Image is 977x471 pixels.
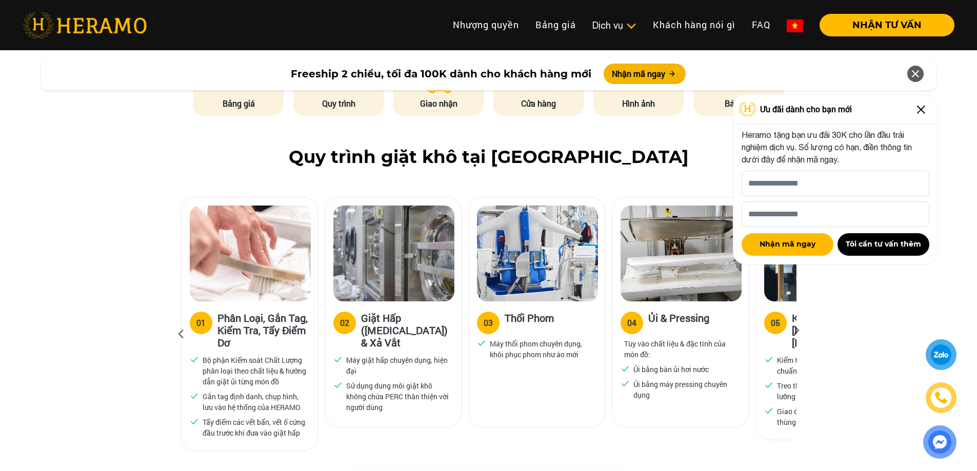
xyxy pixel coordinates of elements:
p: Kiểm tra chất lượng xử lý đạt chuẩn [777,355,881,376]
div: 03 [484,317,493,329]
div: 02 [340,317,349,329]
img: heramo-quy-trinh-giat-hap-tieu-chuan-buoc-4 [621,206,742,301]
div: 05 [771,317,780,329]
img: checked.svg [477,338,486,347]
img: checked.svg [764,355,773,364]
p: Ủi bằng máy pressing chuyên dụng [633,379,737,400]
img: heramo-quy-trinh-giat-hap-tieu-chuan-buoc-3 [477,206,598,301]
p: Sử dụng dung môi giặt khô không chứa PERC thân thiện với người dùng [346,380,450,413]
img: subToggleIcon [626,21,636,31]
a: NHẬN TƯ VẤN [811,21,954,30]
img: Logo [738,101,757,117]
img: checked.svg [190,355,199,364]
p: Ủi bằng bàn ủi hơi nước [633,364,709,375]
p: Quy trình [293,97,384,110]
p: Bộ phận Kiểm soát Chất Lượng phân loại theo chất liệu & hướng dẫn giặt ủi từng món đồ [203,355,306,387]
img: Close [913,101,929,118]
img: checked.svg [333,380,343,390]
h3: Ủi & Pressing [648,312,709,332]
a: Nhượng quyền [445,14,527,36]
a: Bảng giá [527,14,584,36]
p: Báo chí [693,97,784,110]
h3: Giặt Hấp ([MEDICAL_DATA]) & Xả Vắt [361,312,453,349]
p: Bảng giá [193,97,284,110]
button: Nhận mã ngay [604,64,686,84]
img: checked.svg [190,391,199,400]
div: 01 [196,317,206,329]
p: Tẩy điểm các vết bẩn, vết ố cứng đầu trước khi đưa vào giặt hấp [203,417,306,438]
h3: Phân Loại, Gắn Tag, Kiểm Tra, Tẩy Điểm Dơ [217,312,310,349]
img: checked.svg [621,379,630,388]
p: Treo thẳng thớm, đóng gói kỹ lưỡng [777,380,881,402]
div: 04 [627,317,636,329]
p: Giao đến khách hàng bằng thùng chữ U để giữ phom đồ [777,406,881,427]
p: Hình ảnh [593,97,684,110]
h3: Kiểm Tra Chất [PERSON_NAME] & [PERSON_NAME] [792,312,884,349]
p: Tùy vào chất liệu & đặc tính của món đồ: [624,338,737,360]
img: checked.svg [190,417,199,426]
p: Máy giặt hấp chuyên dụng, hiện đại [346,355,450,376]
img: checked.svg [621,364,630,373]
img: heramo-quy-trinh-giat-hap-tieu-chuan-buoc-2 [333,206,454,301]
a: Khách hàng nói gì [645,14,744,36]
img: checked.svg [333,355,343,364]
p: Máy thổi phom chuyên dụng, khôi phục phom như áo mới [490,338,593,360]
div: Dịch vụ [592,18,636,32]
img: checked.svg [764,380,773,390]
img: vn-flag.png [787,19,803,32]
img: heramo-quy-trinh-giat-hap-tieu-chuan-buoc-1 [190,206,311,301]
span: Ưu đãi dành cho bạn mới [760,103,852,115]
h2: Quy trình giặt khô tại [GEOGRAPHIC_DATA] [23,147,954,168]
button: NHẬN TƯ VẤN [820,14,954,36]
button: Tôi cần tư vấn thêm [838,233,929,256]
button: Nhận mã ngay [742,233,833,256]
p: Cửa hàng [493,97,584,110]
a: phone-icon [927,384,955,412]
a: FAQ [744,14,779,36]
p: Gắn tag định danh, chụp hình, lưu vào hệ thống của HERAMO [203,391,306,413]
span: Freeship 2 chiều, tối đa 100K dành cho khách hàng mới [291,66,591,81]
img: heramo-logo.png [23,12,147,38]
img: phone-icon [935,392,947,403]
p: Giao nhận [393,97,484,110]
p: Heramo tặng bạn ưu đãi 30K cho lần đầu trải nghiệm dịch vụ. Số lượng có hạn, điền thông tin dưới ... [742,129,929,166]
h3: Thổi Phom [505,312,554,332]
img: checked.svg [764,406,773,415]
